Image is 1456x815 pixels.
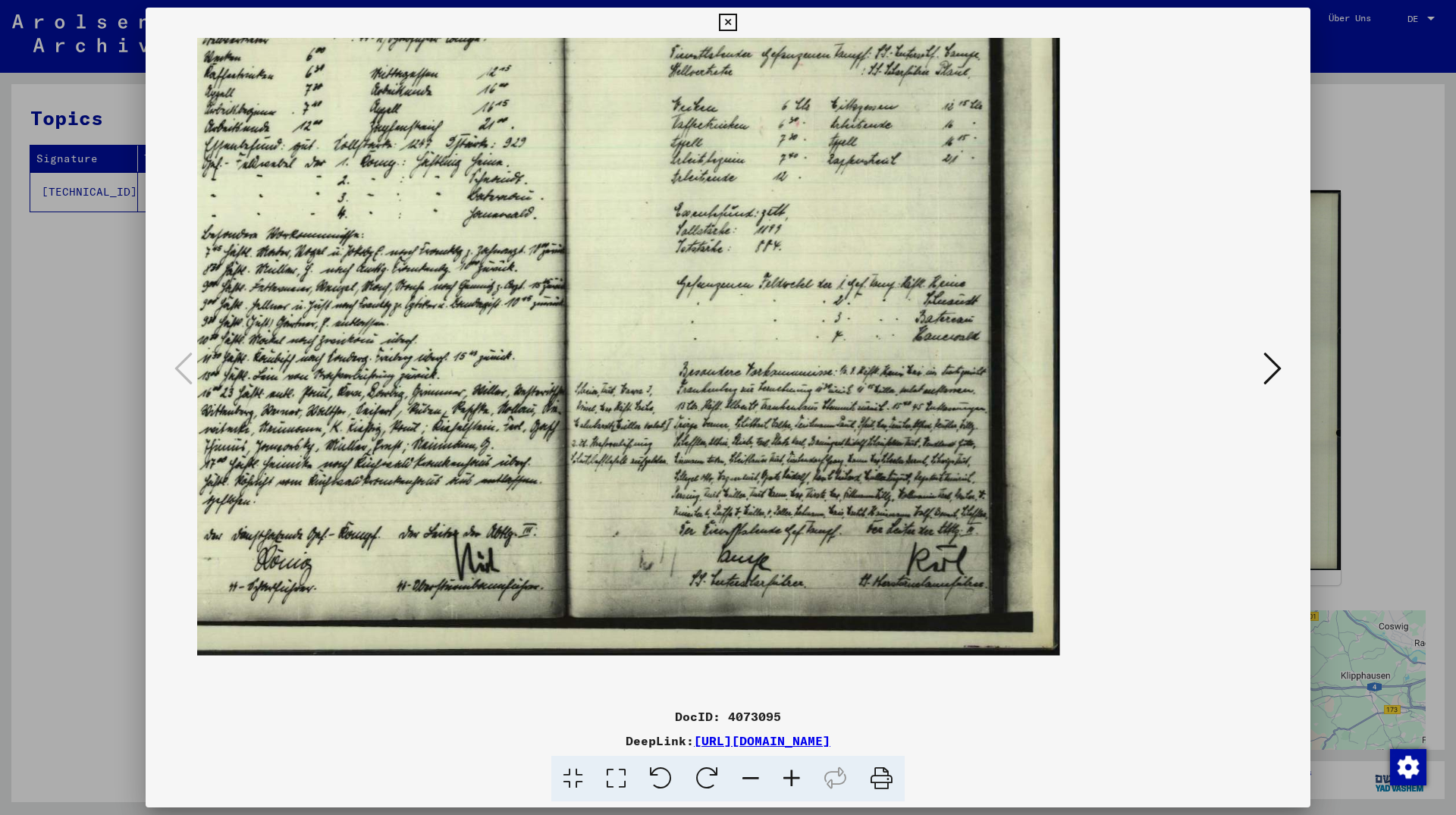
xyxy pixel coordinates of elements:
img: Zustimmung ändern [1390,749,1426,785]
div: Zustimmung ändern [1389,748,1426,785]
a: [URL][DOMAIN_NAME] [694,733,830,748]
div: DeepLink: [146,732,1310,750]
div: DocID: 4073095 [146,707,1310,726]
